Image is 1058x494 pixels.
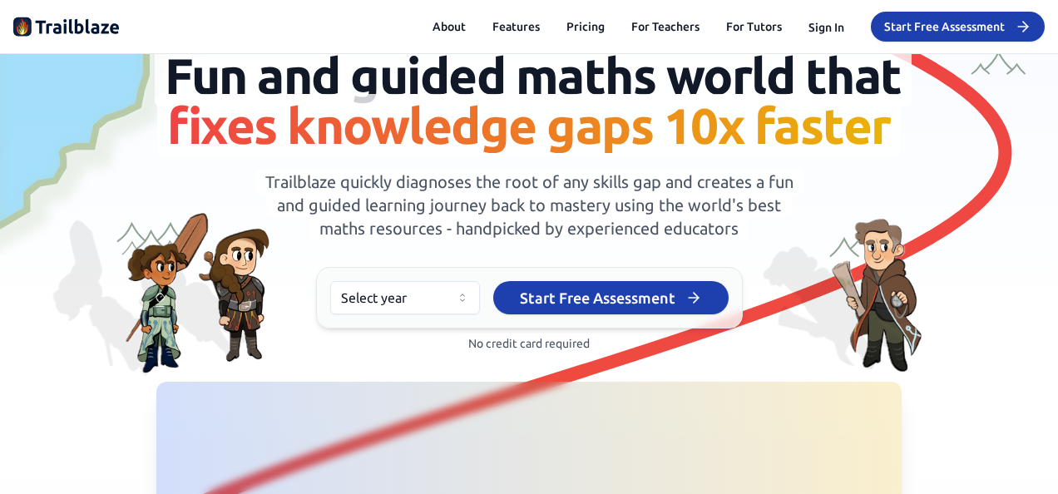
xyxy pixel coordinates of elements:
button: Sign In [808,17,844,37]
span: Trailblaze quickly diagnoses the root of any skills gap and creates a fun and guided learning jou... [255,169,803,241]
span: fixes knowledge gaps 10x faster [167,97,891,153]
button: About [433,18,466,35]
img: Trailblaze [13,13,120,40]
button: Start Free Assessment [493,281,729,314]
button: Pricing [566,18,605,35]
button: Sign In [808,19,844,36]
a: For Tutors [726,18,782,35]
button: Features [492,18,540,35]
span: No credit card required [458,333,600,353]
span: Fun and guided maths world that [155,44,912,156]
button: Start Free Assessment [871,12,1045,42]
a: For Teachers [631,18,700,35]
